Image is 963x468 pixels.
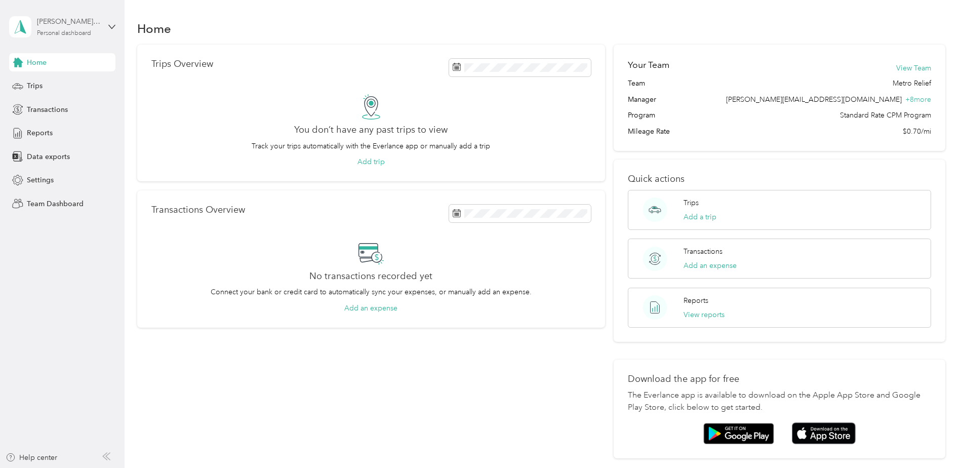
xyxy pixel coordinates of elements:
span: Mileage Rate [628,126,670,137]
button: Help center [6,452,57,463]
p: Transactions [684,246,723,257]
h2: You don’t have any past trips to view [294,125,448,135]
button: Add a trip [684,212,716,222]
span: Metro Relief [893,78,931,89]
h1: Home [137,23,171,34]
p: The Everlance app is available to download on the Apple App Store and Google Play Store, click be... [628,389,931,414]
h2: No transactions recorded yet [309,271,432,282]
span: Team Dashboard [27,199,84,209]
span: Home [27,57,47,68]
button: Add trip [357,157,385,167]
p: Download the app for free [628,374,931,384]
iframe: Everlance-gr Chat Button Frame [906,411,963,468]
p: Track your trips automatically with the Everlance app or manually add a trip [252,141,490,151]
span: Data exports [27,151,70,162]
p: Quick actions [628,174,931,184]
button: View reports [684,309,725,320]
p: Connect your bank or credit card to automatically sync your expenses, or manually add an expense. [211,287,532,297]
span: $0.70/mi [903,126,931,137]
span: Team [628,78,645,89]
span: Program [628,110,655,121]
span: + 8 more [905,95,931,104]
div: [PERSON_NAME][EMAIL_ADDRESS][DOMAIN_NAME] [37,16,100,27]
p: Transactions Overview [151,205,245,215]
span: Reports [27,128,53,138]
button: View Team [896,63,931,73]
span: Trips [27,81,43,91]
span: [PERSON_NAME][EMAIL_ADDRESS][DOMAIN_NAME] [726,95,902,104]
span: Transactions [27,104,68,115]
h2: Your Team [628,59,669,71]
span: Manager [628,94,656,105]
p: Trips [684,198,699,208]
span: Settings [27,175,54,185]
button: Add an expense [344,303,397,314]
p: Reports [684,295,708,306]
img: Google play [703,423,774,444]
span: Standard Rate CPM Program [840,110,931,121]
img: App store [792,422,856,444]
p: Trips Overview [151,59,213,69]
div: Personal dashboard [37,30,91,36]
button: Add an expense [684,260,737,271]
